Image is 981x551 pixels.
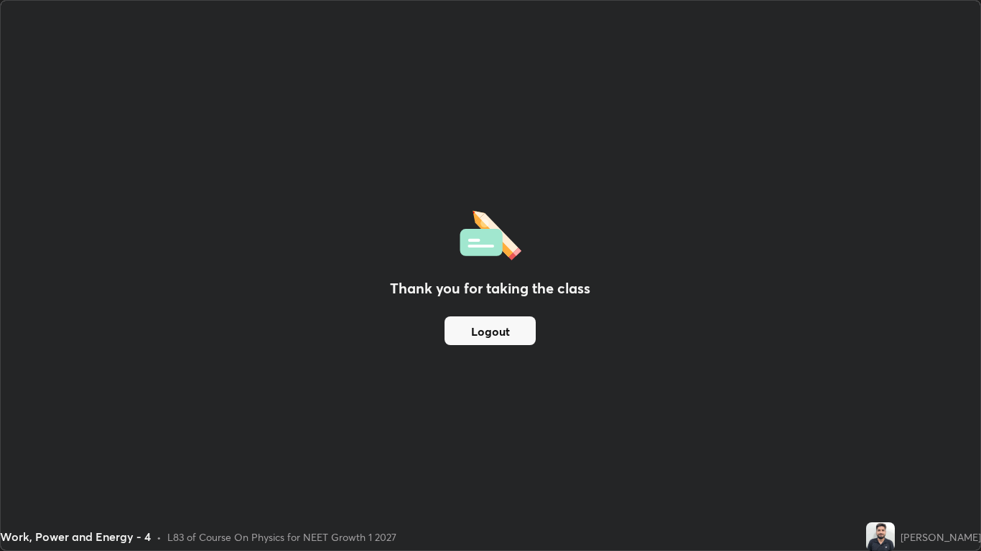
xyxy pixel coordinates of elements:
img: offlineFeedback.1438e8b3.svg [460,206,521,260]
div: • [157,529,162,545]
img: d3357a0e3dcb4a65ad3c71fec026961c.jpg [866,522,895,551]
div: L83 of Course On Physics for NEET Growth 1 2027 [167,529,396,545]
h2: Thank you for taking the class [390,278,590,299]
div: [PERSON_NAME] [901,529,981,545]
button: Logout [445,316,536,345]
